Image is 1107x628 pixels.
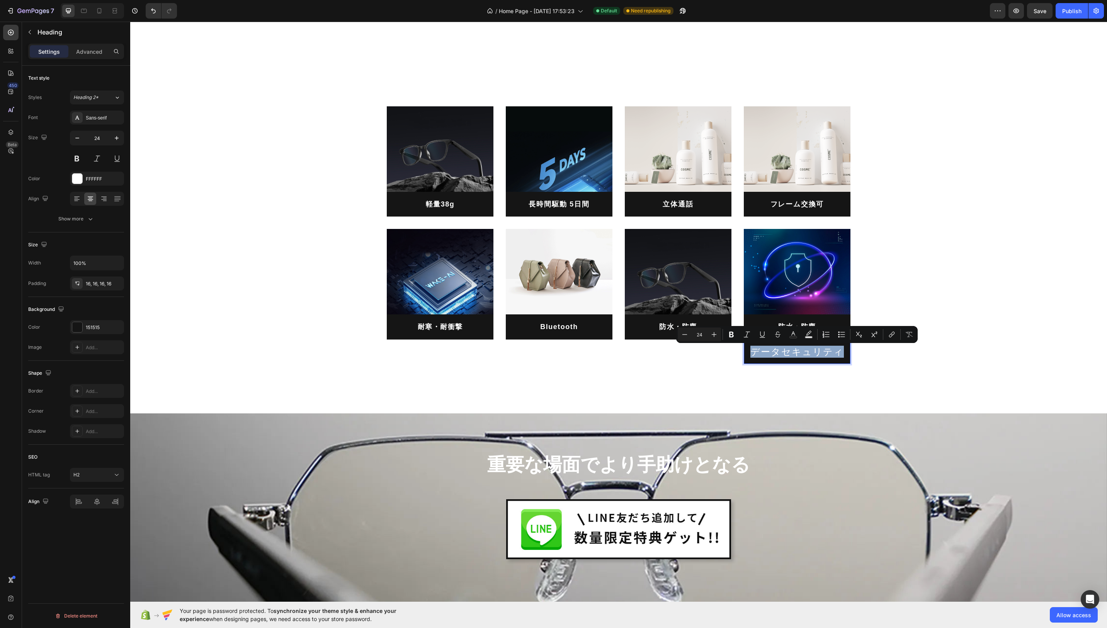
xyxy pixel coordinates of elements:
span: Need republishing [631,7,670,14]
img: gempages_581033850122011561-1c050c57-d1d0-436c-89a7-0f2f1031e827.jpg [257,85,363,170]
h2: 防水・防塵 [614,293,720,317]
div: SEO [28,454,37,461]
img: image_demo.jpg [376,207,482,293]
button: 7 [3,3,58,19]
p: 長時間駆動 5日間 [382,176,476,189]
button: Save [1027,3,1053,19]
h2: Rich Text Editor. Editing area: main [376,170,482,195]
div: Font [28,114,38,121]
span: Home Page - [DATE] 17:53:23 [499,7,575,15]
div: Text style [28,75,49,82]
img: gempages_581033850122011561-6b265833-1ba5-4cdc-98a2-82d68f97ec4e.jpg [614,207,720,293]
p: 立体通話 [501,176,595,189]
div: Color [28,175,40,182]
div: Padding [28,280,46,287]
div: Add... [86,408,122,415]
div: FFFFFF [86,176,122,183]
span: / [495,7,497,15]
p: Advanced [76,48,102,56]
span: Your page is password protected. To when designing pages, we need access to your store password. [180,607,427,623]
button: Show more [28,212,124,226]
div: Editor contextual toolbar [676,326,918,343]
p: データセキュリティ [620,324,714,336]
div: Publish [1062,7,1081,15]
p: 7 [51,6,54,15]
span: Heading 2* [73,94,99,101]
img: gempages_581033850122011561-ce2c6f29-aca1-4c6b-b158-298cd4467d53.png [495,85,601,170]
div: Shadow [28,428,46,435]
h2: Rich Text Editor. Editing area: main [257,170,363,195]
p: 耐寒・耐衝撃 [263,299,357,311]
div: Undo/Redo [146,3,177,19]
span: Allow access [1056,611,1091,619]
img: gempages_581033850122011561-1c050c57-d1d0-436c-89a7-0f2f1031e827.jpg [495,207,601,293]
p: 重要な場面でより手助けとなる [302,431,675,455]
div: Border [28,387,43,394]
div: Corner [28,408,44,415]
div: 16, 16, 16, 16 [86,280,122,287]
p: フレーム交換可 [620,176,714,189]
button: Heading 2* [70,90,124,104]
div: Size [28,133,49,143]
p: 防水・防塵 [501,299,595,311]
div: Background [28,304,66,315]
div: Image [28,344,42,351]
p: Heading [37,27,121,37]
h2: Rich Text Editor. Editing area: main [614,318,720,342]
div: 151515 [86,324,122,331]
button: Delete element [28,610,124,622]
div: Width [28,259,41,266]
button: Publish [1056,3,1088,19]
div: Add... [86,344,122,351]
div: Sans-serif [86,114,122,121]
iframe: Design area [130,22,1107,602]
div: Align [28,497,50,507]
h2: Rich Text Editor. Editing area: main [376,293,482,317]
span: H2 [73,472,80,478]
div: Color [28,324,40,331]
div: Align [28,194,50,204]
span: Default [601,7,617,14]
img: gempages_581033850122011561-4473811d-0b1d-4975-8274-d68fe19a2f9d.jpg [376,478,601,538]
input: Auto [70,256,124,270]
div: Styles [28,94,42,101]
p: Settings [38,48,60,56]
div: Show more [58,215,94,223]
div: Add... [86,428,122,435]
h2: Rich Text Editor. Editing area: main [495,293,601,317]
div: Beta [6,142,19,148]
div: HTML tag [28,471,50,478]
button: Allow access [1050,607,1098,623]
img: gempages_581033850122011561-446b449e-6a2f-4139-8bda-82ef9063b0b9.jpg [376,85,482,170]
div: Shape [28,368,53,379]
div: 450 [7,82,19,89]
div: Open Intercom Messenger [1081,590,1099,609]
img: gempages_581033850122011561-6df87af9-8acf-44c9-a61b-dbc07700c294.jpg [257,207,363,293]
span: synchronize your theme style & enhance your experience [180,608,396,622]
button: H2 [70,468,124,482]
p: Bluetooth [382,299,476,311]
div: Size [28,240,49,250]
p: 軽量38g [263,176,357,189]
h2: Rich Text Editor. Editing area: main [257,293,363,317]
div: Add... [86,388,122,395]
img: gempages_581033850122011561-ce2c6f29-aca1-4c6b-b158-298cd4467d53.png [614,85,720,170]
h2: Rich Text Editor. Editing area: main [614,170,720,195]
div: Delete element [55,611,97,621]
span: Save [1034,8,1046,14]
h2: Rich Text Editor. Editing area: main [495,170,601,195]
